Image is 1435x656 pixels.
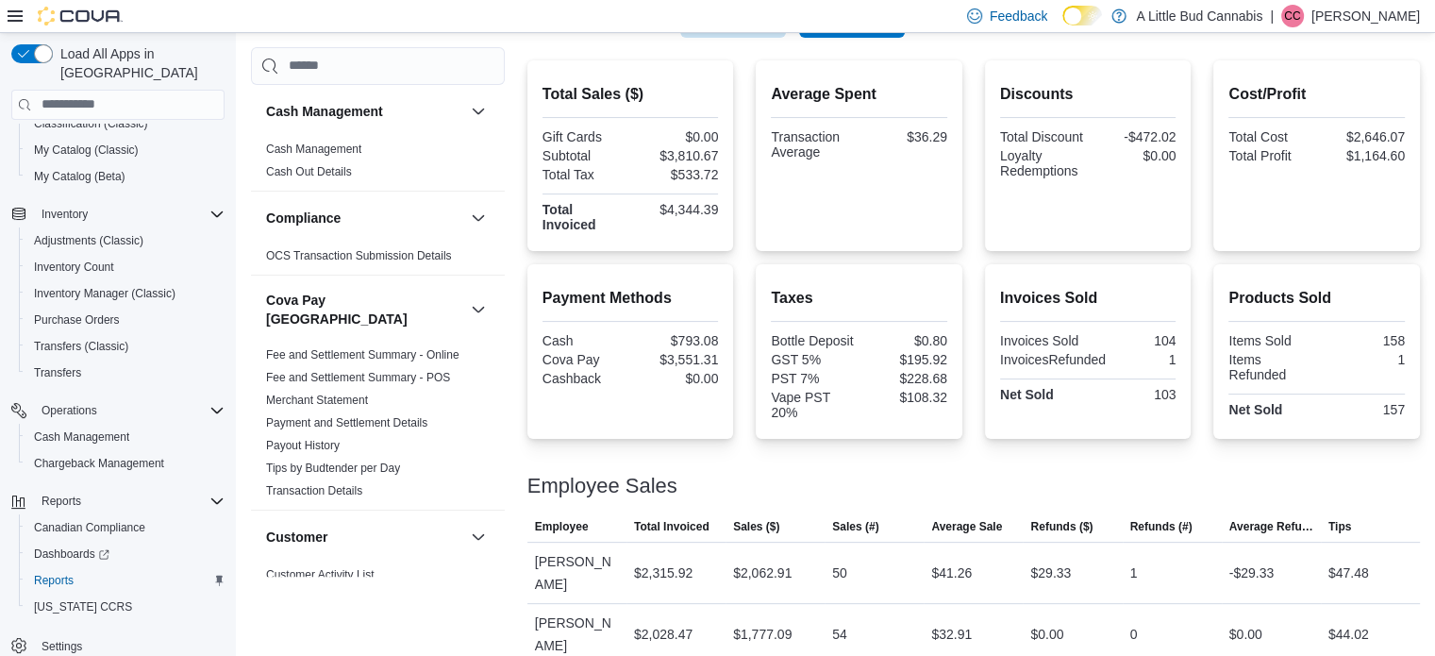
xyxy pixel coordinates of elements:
[634,202,718,217] div: $4,344.39
[266,528,463,547] button: Customer
[1270,5,1274,27] p: |
[34,399,225,422] span: Operations
[733,519,779,534] span: Sales ($)
[1328,562,1369,584] div: $47.48
[266,291,463,328] button: Cova Pay [GEOGRAPHIC_DATA]
[34,599,132,614] span: [US_STATE] CCRS
[19,227,232,254] button: Adjustments (Classic)
[527,475,677,497] h3: Employee Sales
[931,623,972,646] div: $32.91
[266,462,400,475] a: Tips by Budtender per Day
[26,516,153,539] a: Canadian Compliance
[26,229,151,252] a: Adjustments (Classic)
[34,339,128,354] span: Transfers (Classic)
[19,307,232,333] button: Purchase Orders
[1000,333,1084,348] div: Invoices Sold
[1000,148,1084,178] div: Loyalty Redemptions
[34,203,95,226] button: Inventory
[34,233,143,248] span: Adjustments (Classic)
[1092,129,1176,144] div: -$472.02
[26,256,225,278] span: Inventory Count
[1130,623,1138,646] div: 0
[634,623,692,646] div: $2,028.47
[863,352,947,367] div: $195.92
[1321,352,1405,367] div: 1
[266,143,361,156] a: Cash Management
[1092,148,1176,163] div: $0.00
[26,516,225,539] span: Canadian Compliance
[467,207,490,229] button: Compliance
[34,490,225,513] span: Reports
[42,403,97,418] span: Operations
[26,452,172,475] a: Chargeback Management
[19,567,232,594] button: Reports
[542,371,626,386] div: Cashback
[542,83,719,106] h2: Total Sales ($)
[1228,333,1312,348] div: Items Sold
[34,547,109,562] span: Dashboards
[771,352,855,367] div: GST 5%
[266,438,340,453] span: Payout History
[771,287,947,310] h2: Taxes
[26,139,146,161] a: My Catalog (Classic)
[266,393,368,408] span: Merchant Statement
[634,519,709,534] span: Total Invoiced
[251,344,505,510] div: Cova Pay [GEOGRAPHIC_DATA]
[26,596,225,618] span: Washington CCRS
[34,116,148,131] span: Classification (Classic)
[19,137,232,163] button: My Catalog (Classic)
[34,520,145,535] span: Canadian Compliance
[34,143,139,158] span: My Catalog (Classic)
[34,203,225,226] span: Inventory
[1030,519,1093,534] span: Refunds ($)
[26,309,127,331] a: Purchase Orders
[1328,623,1369,646] div: $44.02
[266,142,361,157] span: Cash Management
[733,562,792,584] div: $2,062.91
[266,483,362,498] span: Transaction Details
[266,568,375,581] a: Customer Activity List
[1229,623,1262,646] div: $0.00
[34,399,105,422] button: Operations
[266,371,450,384] a: Fee and Settlement Summary - POS
[1328,519,1351,534] span: Tips
[634,371,718,386] div: $0.00
[266,165,352,178] a: Cash Out Details
[771,333,855,348] div: Bottle Deposit
[19,110,232,137] button: Classification (Classic)
[467,100,490,123] button: Cash Management
[1228,148,1312,163] div: Total Profit
[863,333,947,348] div: $0.80
[542,148,626,163] div: Subtotal
[535,519,589,534] span: Employee
[733,623,792,646] div: $1,777.09
[19,254,232,280] button: Inventory Count
[34,456,164,471] span: Chargeback Management
[19,424,232,450] button: Cash Management
[34,573,74,588] span: Reports
[26,426,225,448] span: Cash Management
[26,362,225,384] span: Transfers
[1321,402,1405,417] div: 157
[26,112,225,135] span: Classification (Classic)
[266,348,459,362] a: Fee and Settlement Summary - Online
[26,335,136,358] a: Transfers (Classic)
[26,282,183,305] a: Inventory Manager (Classic)
[26,543,117,565] a: Dashboards
[26,426,137,448] a: Cash Management
[266,248,452,263] span: OCS Transaction Submission Details
[1000,352,1106,367] div: InvoicesRefunded
[863,129,947,144] div: $36.29
[19,280,232,307] button: Inventory Manager (Classic)
[266,347,459,362] span: Fee and Settlement Summary - Online
[1000,387,1054,402] strong: Net Sold
[34,286,175,301] span: Inventory Manager (Classic)
[1281,5,1304,27] div: Carolyn Cook
[266,370,450,385] span: Fee and Settlement Summary - POS
[266,102,383,121] h3: Cash Management
[19,514,232,541] button: Canadian Compliance
[931,519,1002,534] span: Average Sale
[1229,519,1313,534] span: Average Refund
[266,249,452,262] a: OCS Transaction Submission Details
[26,309,225,331] span: Purchase Orders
